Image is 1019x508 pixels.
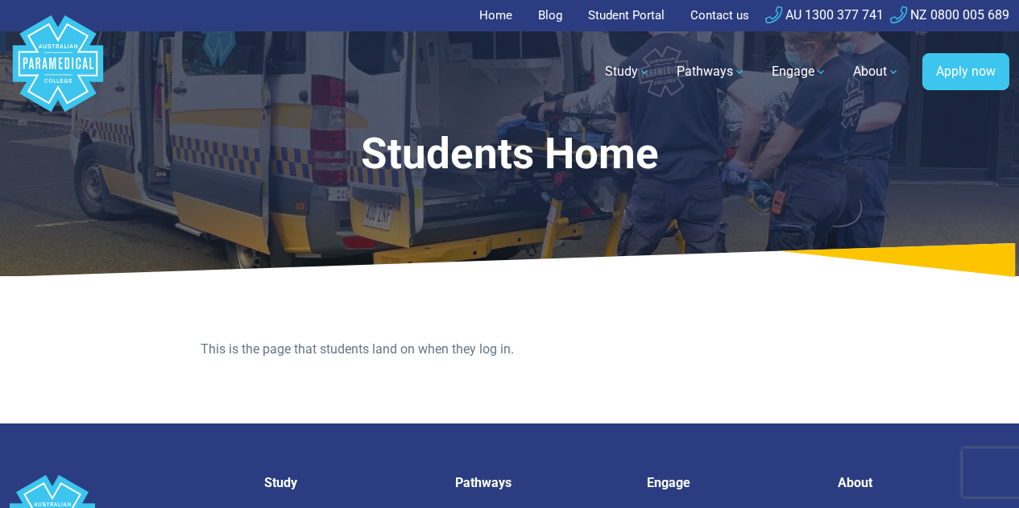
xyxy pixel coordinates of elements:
a: Australian Paramedical College [10,31,106,113]
p: This is the page that students land on when they log in. [201,340,818,359]
a: NZ 0800 005 689 [890,7,1009,23]
h5: Pathways [455,475,627,490]
a: Pathways [667,49,756,94]
a: About [843,49,909,94]
a: Engage [762,49,837,94]
h5: Study [264,475,436,490]
a: Apply now [922,53,1009,90]
a: Study [595,49,661,94]
h1: Students Home [135,129,884,180]
a: AU 1300 377 741 [765,7,884,23]
h5: Engage [647,475,818,490]
h5: About [838,475,1009,490]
